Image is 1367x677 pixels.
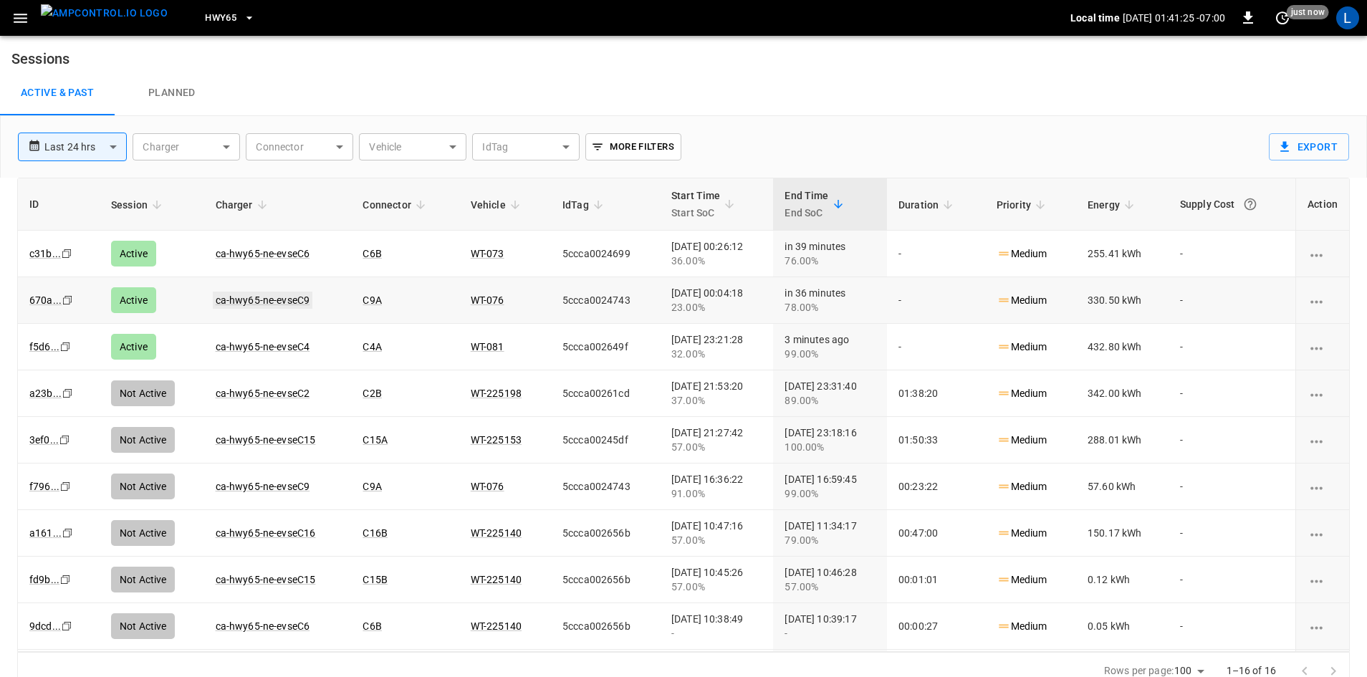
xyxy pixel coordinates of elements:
a: a23b... [29,388,62,399]
td: 57.60 kWh [1076,464,1169,510]
td: 5ccca002649f [551,324,660,370]
a: ca-hwy65-ne-evseC15 [216,574,316,585]
div: charging session options [1308,526,1338,540]
a: WT-225153 [471,434,522,446]
p: Medium [997,293,1047,308]
div: 57.00% [785,580,875,594]
div: 3 minutes ago [785,332,875,361]
a: C6B [363,620,381,632]
div: 89.00% [785,393,875,408]
td: - [1169,324,1295,370]
div: 91.00% [671,486,762,501]
td: 5ccca0024743 [551,277,660,324]
div: copy [59,572,73,587]
td: 255.41 kWh [1076,231,1169,277]
p: Medium [997,526,1047,541]
div: 23.00% [671,300,762,315]
td: - [1169,603,1295,650]
td: 00:47:00 [887,510,985,557]
a: Planned [115,70,229,116]
a: WT-073 [471,248,504,259]
div: [DATE] 10:45:26 [671,565,762,594]
td: 00:00:27 [887,603,985,650]
div: 99.00% [785,486,875,501]
th: Action [1295,178,1349,231]
td: - [887,277,985,324]
td: 00:01:01 [887,557,985,603]
a: C15B [363,574,388,585]
a: c31b... [29,248,61,259]
span: Vehicle [471,196,524,213]
td: 432.80 kWh [1076,324,1169,370]
td: - [887,324,985,370]
td: 00:23:22 [887,464,985,510]
div: 100.00% [785,440,875,454]
p: Medium [997,340,1047,355]
a: ca-hwy65-ne-evseC2 [216,388,310,399]
p: Medium [997,433,1047,448]
div: copy [60,246,75,261]
div: 57.00% [671,440,762,454]
p: Medium [997,619,1047,634]
div: 57.00% [671,533,762,547]
td: - [1169,277,1295,324]
span: just now [1287,5,1329,19]
a: ca-hwy65-ne-evseC6 [216,248,310,259]
a: WT-225140 [471,527,522,539]
a: f796... [29,481,59,492]
div: [DATE] 10:47:16 [671,519,762,547]
div: [DATE] 21:27:42 [671,426,762,454]
td: 01:50:33 [887,417,985,464]
div: copy [58,432,72,448]
button: The cost of your charging session based on your supply rates [1237,191,1263,217]
span: Priority [997,196,1050,213]
div: Not Active [111,613,176,639]
div: copy [60,618,75,634]
div: charging session options [1308,386,1338,400]
a: WT-225140 [471,620,522,632]
div: Not Active [111,427,176,453]
div: 36.00% [671,254,762,268]
div: [DATE] 10:39:17 [785,612,875,640]
a: C9A [363,481,381,492]
div: [DATE] 00:04:18 [671,286,762,315]
a: fd9b... [29,574,59,585]
p: Start SoC [671,204,721,221]
span: Session [111,196,166,213]
div: in 39 minutes [785,239,875,268]
span: Connector [363,196,429,213]
a: 3ef0... [29,434,59,446]
div: 99.00% [785,347,875,361]
span: HWY65 [205,10,236,27]
p: Medium [997,479,1047,494]
a: C4A [363,341,381,352]
div: [DATE] 10:46:28 [785,565,875,594]
td: - [1169,231,1295,277]
div: 76.00% [785,254,875,268]
a: WT-225140 [471,574,522,585]
td: 0.12 kWh [1076,557,1169,603]
button: set refresh interval [1271,6,1294,29]
a: ca-hwy65-ne-evseC9 [216,481,310,492]
p: Medium [997,386,1047,401]
td: 150.17 kWh [1076,510,1169,557]
a: WT-225198 [471,388,522,399]
td: - [1169,370,1295,417]
div: Start Time [671,187,721,221]
div: charging session options [1308,479,1338,494]
div: charging session options [1308,340,1338,354]
td: - [887,231,985,277]
div: in 36 minutes [785,286,875,315]
div: Last 24 hrs [44,133,127,160]
a: ca-hwy65-ne-evseC4 [216,341,310,352]
td: 0.05 kWh [1076,603,1169,650]
div: charging session options [1308,246,1338,261]
button: More Filters [585,133,681,160]
div: [DATE] 16:36:22 [671,472,762,501]
div: [DATE] 00:26:12 [671,239,762,268]
a: C6B [363,248,381,259]
a: ca-hwy65-ne-evseC9 [213,292,313,309]
div: [DATE] 16:59:45 [785,472,875,501]
a: 670a... [29,294,62,306]
div: [DATE] 23:21:28 [671,332,762,361]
